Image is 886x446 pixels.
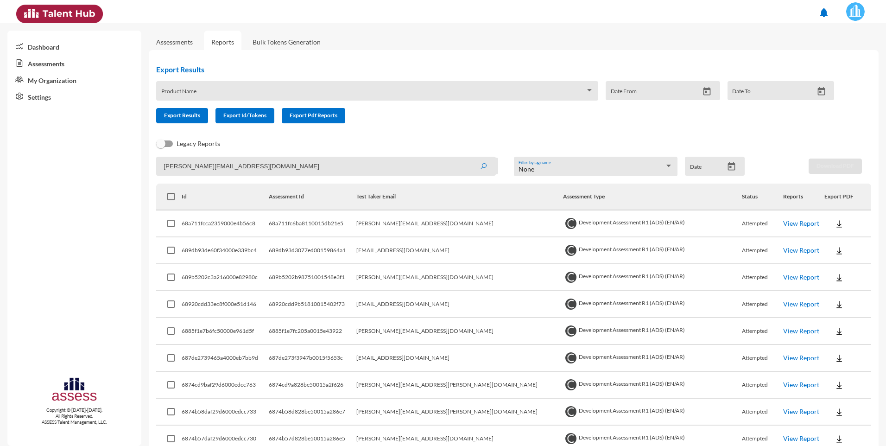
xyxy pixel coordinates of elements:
[182,291,269,318] td: 68920cdd33ec8f000e51d146
[182,345,269,372] td: 687de2739465a4000eb7bb9d
[742,264,783,291] td: Attempted
[783,354,819,362] a: View Report
[182,318,269,345] td: 6885f1e7b6fc50000e961d5f
[182,264,269,291] td: 689b5202c3a216000e82980c
[156,65,842,74] h2: Export Results
[245,31,328,53] a: Bulk Tokens Generation
[269,399,356,426] td: 6874b58d828be50015a286e7
[824,184,872,210] th: Export PDF
[783,273,819,281] a: View Report
[813,87,829,96] button: Open calendar
[156,108,208,123] button: Export Results
[783,300,819,308] a: View Report
[7,88,141,105] a: Settings
[356,237,563,264] td: [EMAIL_ADDRESS][DOMAIN_NAME]
[7,71,141,88] a: My Organization
[290,112,337,119] span: Export Pdf Reports
[269,372,356,399] td: 6874cd9a828be50015a2f626
[7,38,141,55] a: Dashboard
[282,108,345,123] button: Export Pdf Reports
[563,184,742,210] th: Assessment Type
[356,264,563,291] td: [PERSON_NAME][EMAIL_ADDRESS][DOMAIN_NAME]
[7,407,141,425] p: Copyright © [DATE]-[DATE]. All Rights Reserved. ASSESS Talent Management, LLC.
[269,291,356,318] td: 68920cdd9b51810015402f73
[563,291,742,318] td: Development Assessment R1 (ADS) (EN/AR)
[783,434,819,442] a: View Report
[51,376,98,405] img: assesscompany-logo.png
[182,184,269,210] th: Id
[563,264,742,291] td: Development Assessment R1 (ADS) (EN/AR)
[783,381,819,389] a: View Report
[742,345,783,372] td: Attempted
[269,264,356,291] td: 689b5202b98751001548e3f1
[742,318,783,345] td: Attempted
[182,399,269,426] td: 6874b58daf29d6000edcc733
[269,237,356,264] td: 689db93d3077ed00159864a1
[177,138,220,149] span: Legacy Reports
[182,372,269,399] td: 6874cd9baf29d6000edcc763
[356,345,563,372] td: [EMAIL_ADDRESS][DOMAIN_NAME]
[356,372,563,399] td: [PERSON_NAME][EMAIL_ADDRESS][PERSON_NAME][DOMAIN_NAME]
[563,237,742,264] td: Development Assessment R1 (ADS) (EN/AR)
[269,345,356,372] td: 687de273f3947b0015f5653c
[809,159,862,174] button: Download PDF
[156,38,193,46] a: Assessments
[223,112,266,119] span: Export Id/Tokens
[164,112,200,119] span: Export Results
[742,399,783,426] td: Attempted
[356,291,563,318] td: [EMAIL_ADDRESS][DOMAIN_NAME]
[563,345,742,372] td: Development Assessment R1 (ADS) (EN/AR)
[519,165,534,173] span: None
[215,108,274,123] button: Export Id/Tokens
[783,327,819,335] a: View Report
[783,246,819,254] a: View Report
[818,7,829,18] mat-icon: notifications
[563,318,742,345] td: Development Assessment R1 (ADS) (EN/AR)
[182,210,269,237] td: 68a711fcca2359000e4b56c8
[356,399,563,426] td: [PERSON_NAME][EMAIL_ADDRESS][PERSON_NAME][DOMAIN_NAME]
[204,31,241,53] a: Reports
[269,184,356,210] th: Assessment Id
[7,55,141,71] a: Assessments
[699,87,715,96] button: Open calendar
[356,318,563,345] td: [PERSON_NAME][EMAIL_ADDRESS][DOMAIN_NAME]
[356,210,563,237] td: [PERSON_NAME][EMAIL_ADDRESS][DOMAIN_NAME]
[742,372,783,399] td: Attempted
[742,184,783,210] th: Status
[269,318,356,345] td: 6885f1e7fc205a0015e43922
[723,162,740,172] button: Open calendar
[783,408,819,415] a: View Report
[563,399,742,426] td: Development Assessment R1 (ADS) (EN/AR)
[742,210,783,237] td: Attempted
[182,237,269,264] td: 689db93de60f34000e339bc4
[269,210,356,237] td: 68a711fc6ba8110015db21e5
[156,157,496,176] input: Search by name, token, assessment type, etc.
[563,210,742,237] td: Development Assessment R1 (ADS) (EN/AR)
[816,162,854,169] span: Download PDF
[563,372,742,399] td: Development Assessment R1 (ADS) (EN/AR)
[783,184,824,210] th: Reports
[356,184,563,210] th: Test Taker Email
[783,219,819,227] a: View Report
[742,291,783,318] td: Attempted
[742,237,783,264] td: Attempted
